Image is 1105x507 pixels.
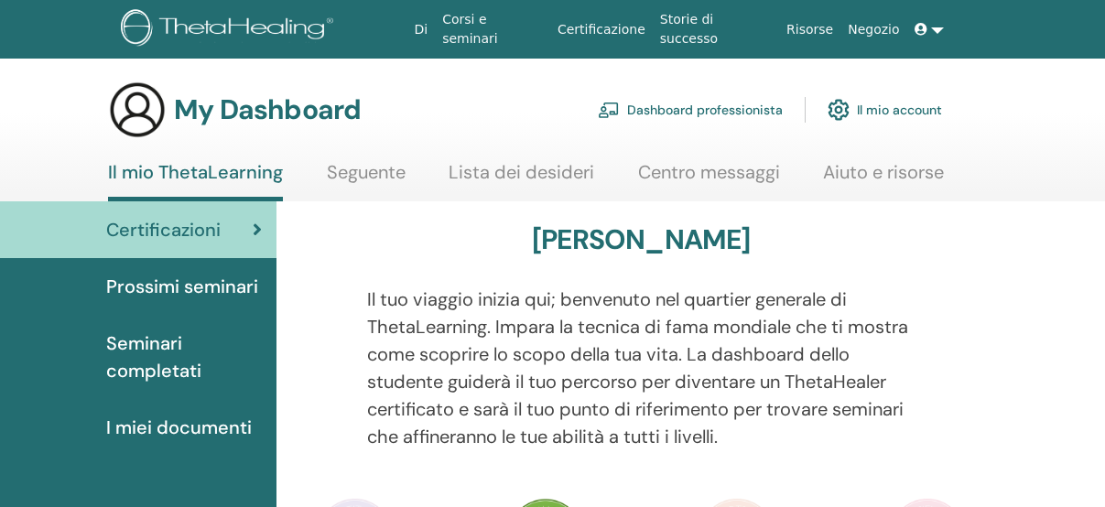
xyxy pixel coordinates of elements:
a: Storie di successo [653,3,779,56]
span: Certificazioni [106,216,221,243]
p: Il tuo viaggio inizia qui; benvenuto nel quartier generale di ThetaLearning. Impara la tecnica di... [367,286,915,450]
img: logo.png [121,9,340,50]
a: Aiuto e risorse [823,161,944,197]
h3: [PERSON_NAME] [532,223,751,256]
img: cog.svg [828,94,850,125]
a: Centro messaggi [638,161,780,197]
span: Prossimi seminari [106,273,258,300]
a: Il mio account [828,90,942,130]
a: Il mio ThetaLearning [108,161,283,201]
span: Seminari completati [106,329,262,384]
a: Risorse [779,13,840,47]
a: Negozio [840,13,906,47]
a: Seguente [327,161,406,197]
h3: My Dashboard [174,93,361,126]
a: Certificazione [550,13,653,47]
a: Dashboard professionista [598,90,783,130]
img: generic-user-icon.jpg [108,81,167,139]
img: chalkboard-teacher.svg [598,102,620,118]
a: Lista dei desideri [449,161,594,197]
a: Corsi e seminari [435,3,550,56]
span: I miei documenti [106,414,252,441]
a: Di [406,13,435,47]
